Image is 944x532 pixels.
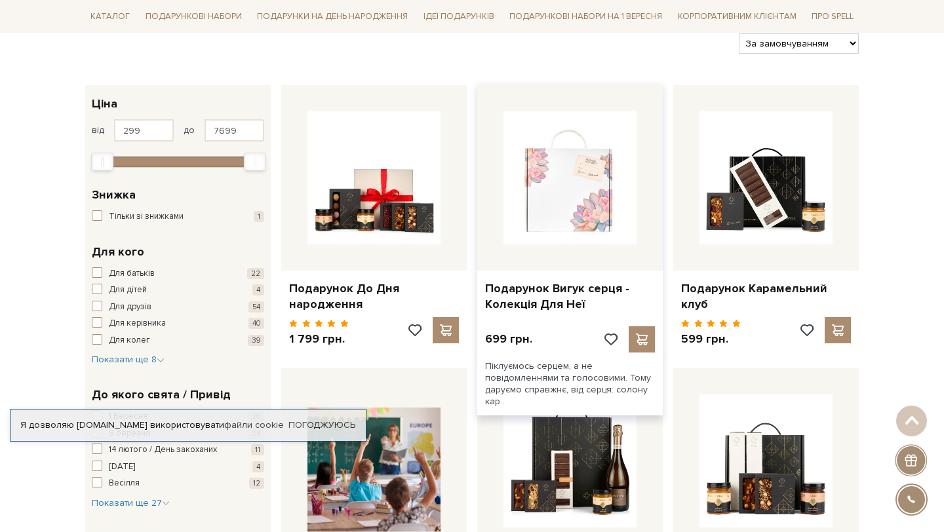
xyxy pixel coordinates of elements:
[244,153,266,171] div: Max
[289,281,459,312] a: Подарунок До Дня народження
[109,210,184,223] span: Тільки зі знижками
[248,301,264,313] span: 54
[92,210,264,223] button: Тільки зі знижками 1
[681,332,741,347] p: 599 грн.
[92,124,104,136] span: від
[251,444,264,455] span: 11
[92,284,264,297] button: Для дітей 4
[485,281,655,312] a: Подарунок Вигук серця - Колекція Для Неї
[681,281,851,312] a: Подарунок Карамельний клуб
[10,419,366,431] div: Я дозволяю [DOMAIN_NAME] використовувати
[92,477,264,490] button: Весілля 12
[252,7,413,27] a: Подарунки на День народження
[92,267,264,280] button: Для батьків 22
[92,334,264,347] button: Для колег 39
[109,461,135,474] span: [DATE]
[92,95,117,113] span: Ціна
[92,243,144,261] span: Для кого
[92,353,165,366] button: Показати ще 8
[109,317,166,330] span: Для керівника
[109,267,155,280] span: Для батьків
[247,268,264,279] span: 22
[92,301,264,314] button: Для друзів 54
[92,497,170,510] button: Показати ще 27
[109,301,151,314] span: Для друзів
[92,444,264,457] button: 14 лютого / День закоханих 11
[288,419,355,431] a: Погоджуюсь
[477,352,663,416] div: Піклуємось серцем, а не повідомленнями та голосовими. Тому даруємо справжнє, від серця: солону кар..
[254,211,264,222] span: 1
[92,354,165,365] span: Показати ще 8
[109,284,147,297] span: Для дітей
[92,386,231,404] span: До якого свята / Привід
[140,7,247,27] a: Подарункові набори
[92,186,136,204] span: Знижка
[252,284,264,295] span: 4
[205,119,264,142] input: Ціна
[249,478,264,489] span: 12
[418,7,500,27] a: Ідеї подарунків
[806,7,859,27] a: Про Spell
[673,5,802,28] a: Корпоративним клієнтам
[91,153,113,171] div: Min
[252,461,264,472] span: 4
[248,318,264,329] span: 40
[92,461,264,474] button: [DATE] 4
[109,444,217,457] span: 14 лютого / День закоханих
[503,111,637,244] img: Подарунок Вигук серця - Колекція Для Неї
[504,5,667,28] a: Подарункові набори на 1 Вересня
[109,477,140,490] span: Весілля
[248,335,264,346] span: 39
[92,317,264,330] button: Для керівника 40
[92,497,170,508] span: Показати ще 27
[114,119,174,142] input: Ціна
[224,419,284,430] a: файли cookie
[85,7,135,27] a: Каталог
[289,332,349,347] p: 1 799 грн.
[184,124,195,136] span: до
[109,334,150,347] span: Для колег
[485,332,532,347] p: 699 грн.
